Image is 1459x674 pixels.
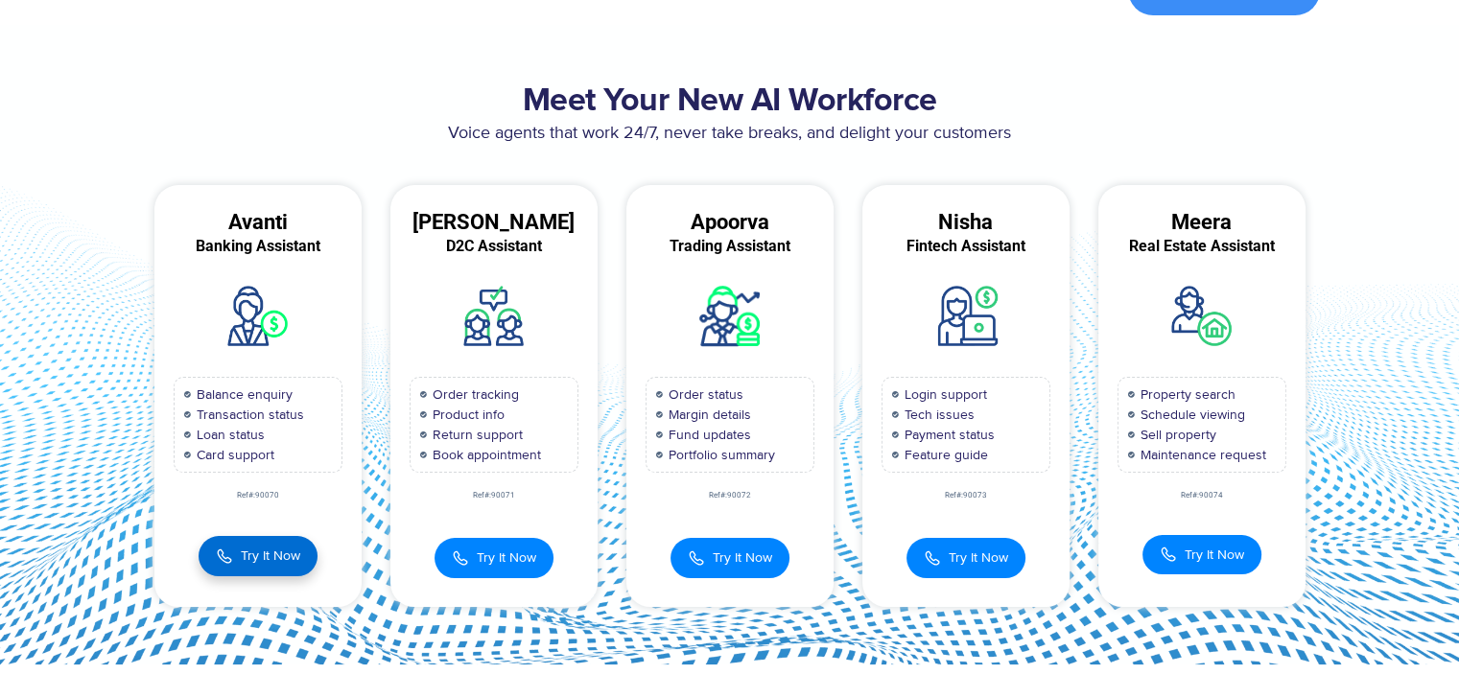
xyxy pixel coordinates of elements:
span: Maintenance request [1136,445,1266,465]
span: Sell property [1136,425,1216,445]
div: Ref#:90070 [154,492,362,500]
button: Try It Now [435,538,553,578]
img: Call Icon [452,547,469,569]
div: Ref#:90074 [1098,492,1306,500]
span: Portfolio summary [664,445,775,465]
span: Transaction status [192,405,304,425]
span: Margin details [664,405,751,425]
span: Login support [900,384,987,405]
span: Try It Now [1185,545,1244,565]
div: Ref#:90072 [626,492,834,500]
span: Return support [428,425,523,445]
span: Order status [664,384,743,405]
span: Book appointment [428,445,541,465]
img: Call Icon [1160,546,1177,563]
span: Try It Now [949,547,1008,568]
p: Voice agents that work 24/7, never take breaks, and delight your customers [140,121,1320,147]
div: Fintech Assistant [862,238,1070,255]
div: Avanti [154,214,362,231]
div: Trading Assistant [626,238,834,255]
img: Call Icon [924,547,941,569]
div: Ref#:90073 [862,492,1070,500]
span: Tech issues [900,405,975,425]
img: Call Icon [688,547,705,569]
span: Card support [192,445,274,465]
div: D2C Assistant [390,238,598,255]
span: Payment status [900,425,995,445]
span: Try It Now [477,547,536,568]
span: Loan status [192,425,265,445]
button: Try It Now [199,536,318,576]
div: [PERSON_NAME] [390,214,598,231]
div: Apoorva [626,214,834,231]
img: Call Icon [216,546,233,567]
h2: Meet Your New AI Workforce [140,82,1320,121]
div: Real Estate Assistant [1098,238,1306,255]
span: Try It Now [713,547,772,568]
div: Banking Assistant [154,238,362,255]
div: Nisha [862,214,1070,231]
span: Order tracking [428,384,519,405]
button: Try It Now [671,538,789,578]
div: Meera [1098,214,1306,231]
span: Feature guide [900,445,988,465]
button: Try It Now [1142,535,1261,574]
span: Fund updates [664,425,751,445]
span: Product info [428,405,505,425]
span: Balance enquiry [192,384,293,405]
div: Ref#:90071 [390,492,598,500]
span: Property search [1136,384,1235,405]
span: Try It Now [241,546,300,566]
span: Schedule viewing [1136,405,1245,425]
button: Try It Now [906,538,1025,578]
